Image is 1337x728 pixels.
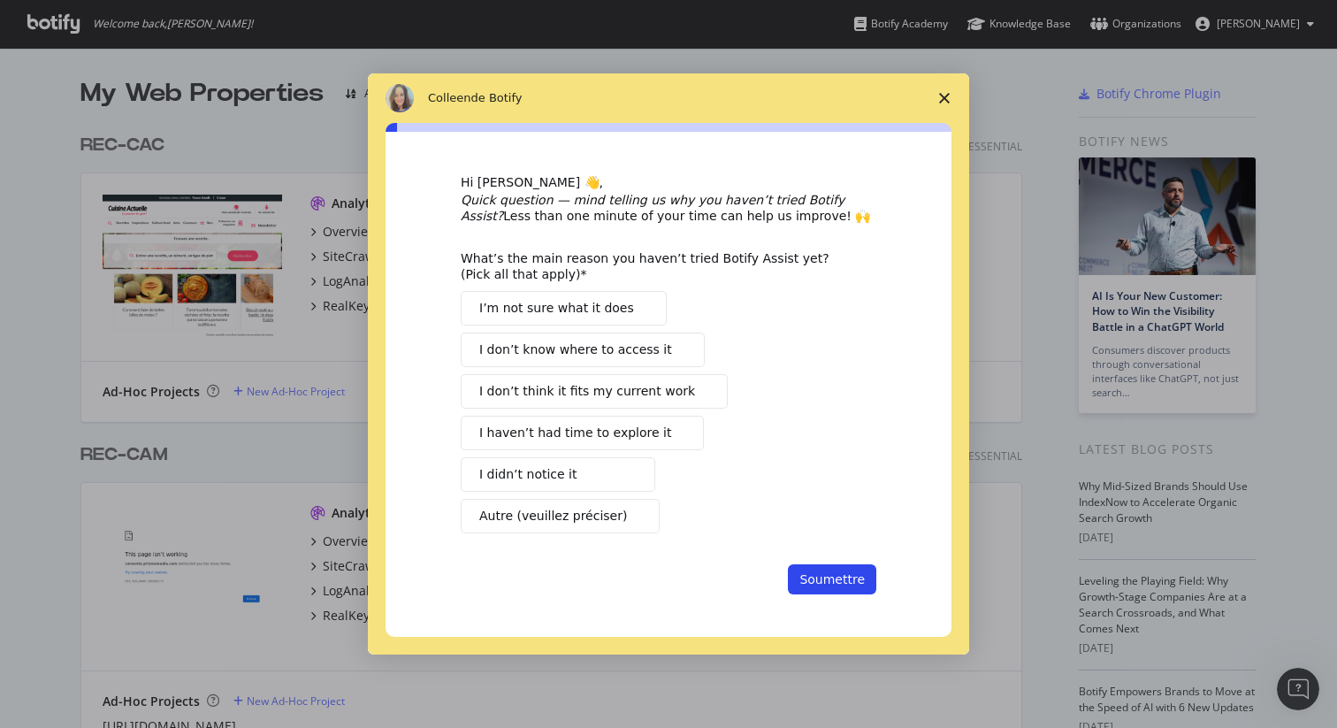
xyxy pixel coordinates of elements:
[920,73,969,123] span: Fermer l'enquête
[479,424,671,442] span: I haven’t had time to explore it
[788,564,876,594] button: Soumettre
[461,374,728,409] button: I don’t think it fits my current work
[461,192,876,224] div: Less than one minute of your time can help us improve! 🙌
[479,382,695,401] span: I don’t think it fits my current work
[461,291,667,326] button: I’m not sure what it does
[461,416,704,450] button: I haven’t had time to explore it
[479,299,634,318] span: I’m not sure what it does
[386,84,414,112] img: Profile image for Colleen
[428,91,471,104] span: Colleen
[461,250,850,282] div: What’s the main reason you haven’t tried Botify Assist yet? (Pick all that apply)
[461,457,655,492] button: I didn’t notice it
[479,465,577,484] span: I didn’t notice it
[479,341,672,359] span: I don’t know where to access it
[471,91,523,104] span: de Botify
[461,499,660,533] button: Autre (veuillez préciser)
[461,193,844,223] i: Quick question — mind telling us why you haven’t tried Botify Assist?
[461,333,705,367] button: I don’t know where to access it
[479,507,627,525] span: Autre (veuillez préciser)
[461,174,876,192] div: Hi [PERSON_NAME] 👋,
